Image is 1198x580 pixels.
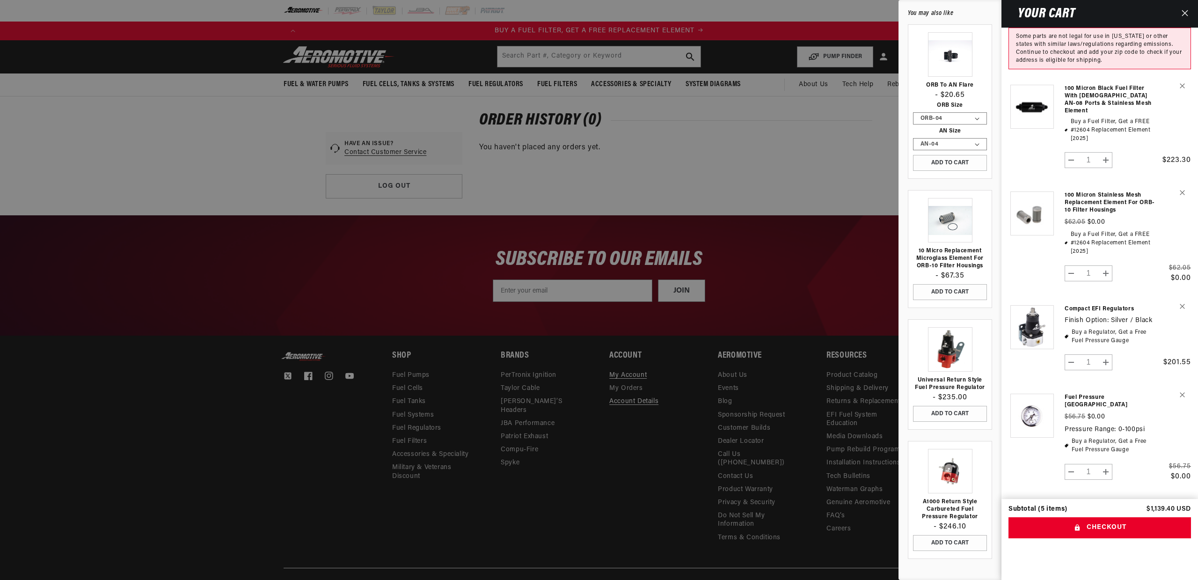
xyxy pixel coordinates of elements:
[1065,85,1158,115] a: 100 Micron Black Fuel Filter with [DEMOGRAPHIC_DATA] AN-08 Ports & Stainless Mesh Element
[1065,426,1116,433] dt: Pressure Range:
[1008,506,1067,513] div: Subtotal (5 items)
[1078,265,1100,281] input: Quantity for 100 Micron Stainless Mesh Replacement Element for ORB-10 Filter Housings
[1162,156,1191,164] span: $223.30
[1174,387,1191,403] button: Remove Fuel Pressure Gauges - 0-100psi
[1065,191,1158,214] a: 100 Micron Stainless Mesh Replacement Element for ORB-10 Filter Housings
[1065,437,1158,454] li: Buy a Regulator, Get a Free Fuel Pressure Gauge
[1118,426,1145,433] dd: 0-100psi
[1169,463,1191,470] s: $56.75
[1174,298,1191,315] button: Remove Compact EFI Regulators - Silver / Black
[1078,354,1100,370] input: Quantity for Compact EFI Regulators
[1008,8,1075,20] h2: Your cart
[1169,265,1191,272] s: $62.05
[1065,305,1158,313] a: Compact EFI Regulators
[1065,328,1158,345] li: Buy a Regulator, Get a Free Fuel Pressure Gauge
[1088,219,1105,226] strong: $0.00
[1078,464,1100,480] input: Quantity for Fuel Pressure Gauges
[1065,230,1158,256] li: Buy a Fuel Filter, Get a FREE #12604 Replacement Element [2025]
[1065,394,1158,409] a: Fuel Pressure [GEOGRAPHIC_DATA]
[1065,117,1158,143] ul: Discount
[1147,506,1191,513] p: $1,139.40 USD
[1174,78,1191,94] button: Remove 100 Micron Black Fuel Filter with Male AN-08 Ports & Stainless Mesh Element
[1008,550,1191,571] iframe: PayPal-paypal
[1008,517,1191,538] button: Checkout
[1174,184,1191,201] button: Remove 100 Micron Stainless Mesh Replacement Element for ORB-10 Filter Housings
[1065,219,1086,226] s: $62.05
[1065,328,1158,345] ul: Discount
[1065,437,1158,454] ul: Discount
[1169,274,1191,282] span: $0.00
[1065,317,1109,324] dt: Finish Option:
[1008,28,1191,69] div: Some parts are not legal for use in [US_STATE] or other states with similar laws/regulations rega...
[1078,152,1100,168] input: Quantity for 100 Micron Black Fuel Filter with Male AN-08 Ports &amp; Stainless Mesh Element
[1169,473,1191,480] span: $0.00
[1065,117,1158,143] li: Buy a Fuel Filter, Get a FREE #12604 Replacement Element [2025]
[1065,413,1086,420] s: $56.75
[1065,230,1158,256] ul: Discount
[1163,359,1191,366] span: $201.55
[1088,413,1105,420] strong: $0.00
[1111,317,1152,324] dd: Silver / Black
[1174,497,1191,513] button: Remove 340 LPH In-Tank Fuel Pump System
